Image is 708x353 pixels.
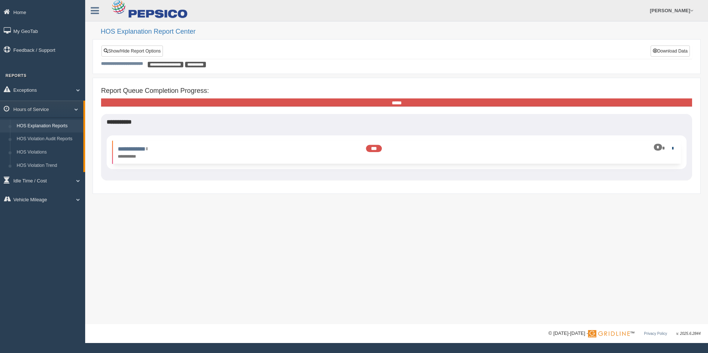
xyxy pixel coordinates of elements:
button: Download Data [651,46,690,57]
a: HOS Violation Audit Reports [13,132,83,146]
a: Privacy Policy [644,332,667,336]
a: HOS Violations [13,146,83,159]
a: Show/Hide Report Options [101,46,163,57]
span: v. 2025.6.2844 [677,332,701,336]
h2: HOS Explanation Report Center [101,28,701,36]
a: HOS Violation Trend [13,159,83,172]
li: Expand [112,141,681,164]
a: HOS Explanation Reports [13,120,83,133]
img: Gridline [588,330,630,337]
div: © [DATE]-[DATE] - ™ [548,330,701,337]
h4: Report Queue Completion Progress: [101,87,692,95]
